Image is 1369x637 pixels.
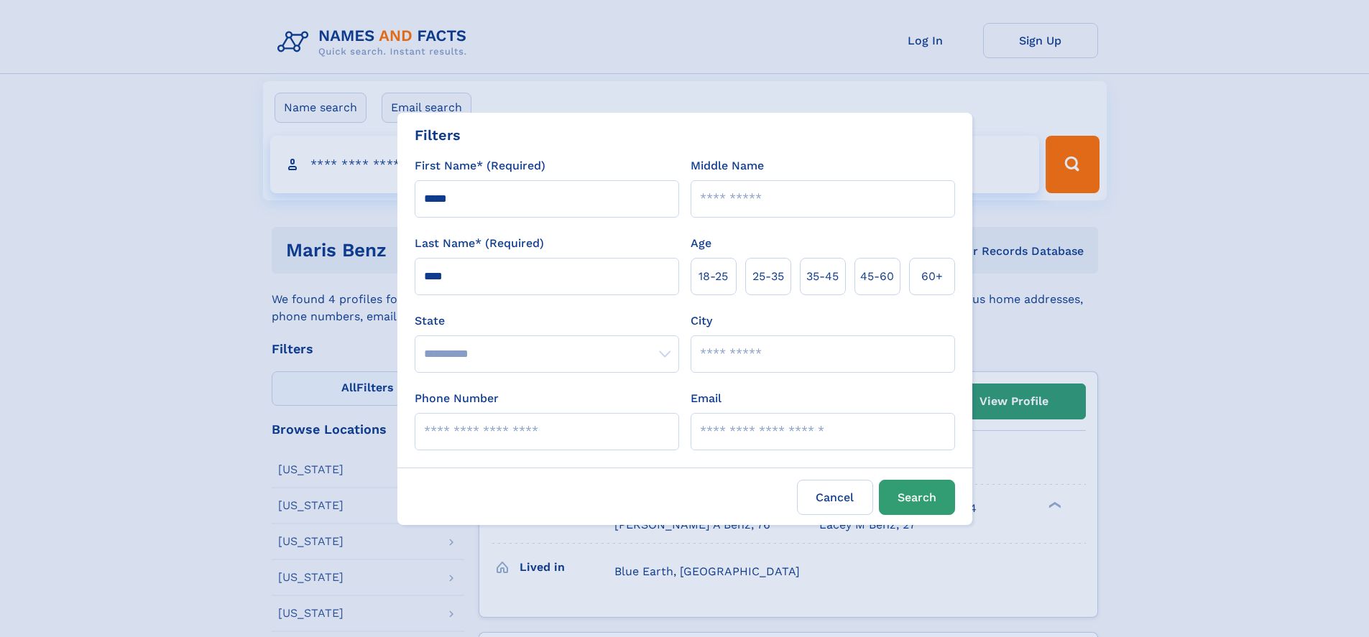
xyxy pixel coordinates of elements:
[879,480,955,515] button: Search
[691,157,764,175] label: Middle Name
[415,157,545,175] label: First Name* (Required)
[806,268,839,285] span: 35‑45
[752,268,784,285] span: 25‑35
[691,312,712,330] label: City
[415,235,544,252] label: Last Name* (Required)
[415,124,461,146] div: Filters
[415,390,499,407] label: Phone Number
[691,390,722,407] label: Email
[797,480,873,515] label: Cancel
[921,268,943,285] span: 60+
[415,312,679,330] label: State
[699,268,728,285] span: 18‑25
[860,268,894,285] span: 45‑60
[691,235,711,252] label: Age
